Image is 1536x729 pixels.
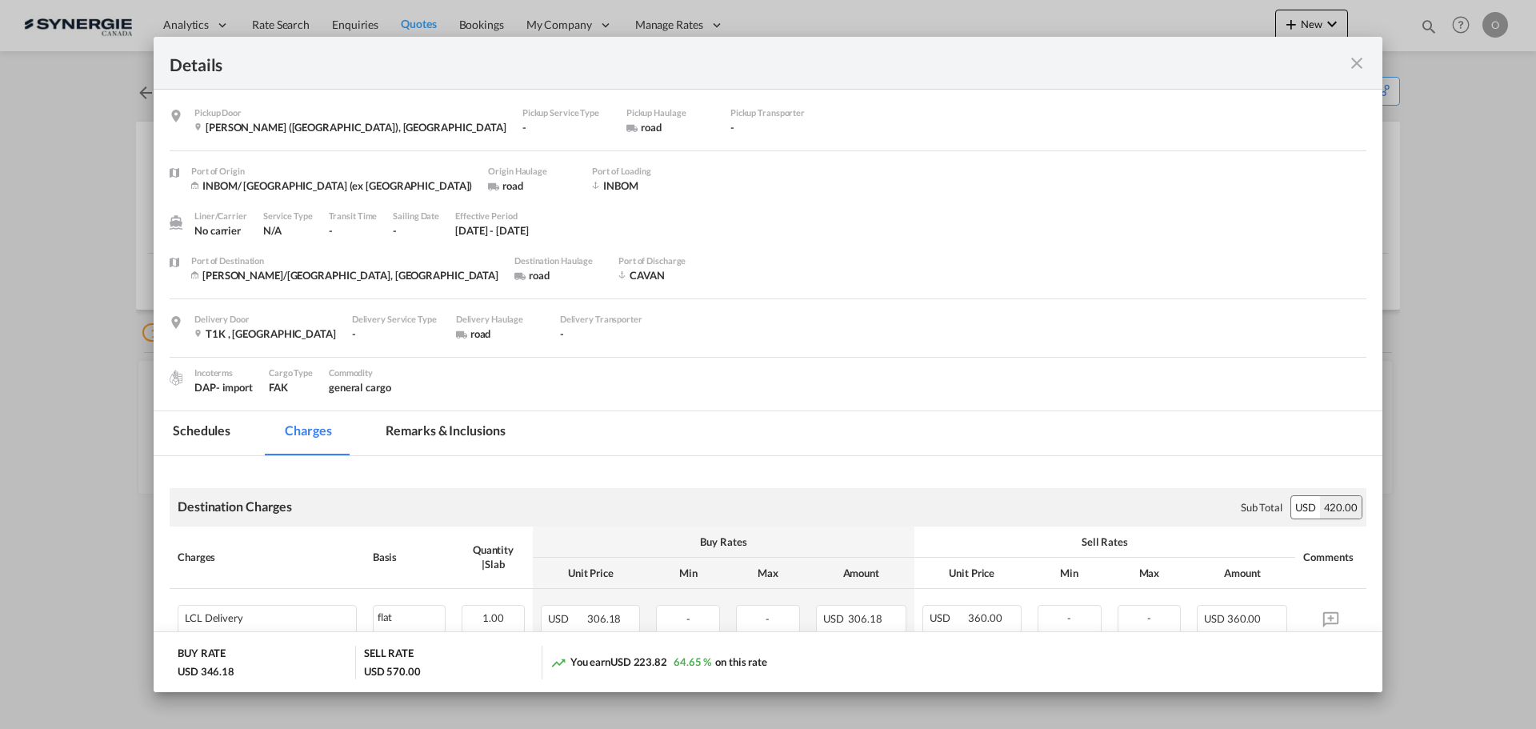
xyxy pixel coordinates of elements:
[488,178,576,193] div: road
[686,612,690,625] span: -
[730,106,818,120] div: Pickup Transporter
[194,380,253,395] div: DAP
[178,646,226,664] div: BUY RATE
[329,366,391,380] div: Commodity
[1030,558,1110,589] th: Min
[730,120,818,134] div: -
[154,411,250,455] md-tab-item: Schedules
[766,612,770,625] span: -
[178,550,357,564] div: Charges
[374,606,445,626] div: flat
[393,223,439,238] div: -
[269,380,313,395] div: FAK
[674,655,711,668] span: 64.65 %
[1110,558,1190,589] th: Max
[522,106,610,120] div: Pickup Service Type
[154,37,1382,693] md-dialog: Pickup Door ...
[618,254,746,268] div: Port of Discharge
[191,178,472,193] div: INBOM/ Mumbai (ex Bombay)
[352,312,440,326] div: Delivery Service Type
[194,120,506,134] div: Rajendra Nagar (Indore) , India
[728,558,808,589] th: Max
[194,209,247,223] div: Liner/Carrier
[185,612,243,624] div: LCL Delivery
[263,224,282,237] span: N/A
[393,209,439,223] div: Sailing Date
[456,312,544,326] div: Delivery Haulage
[373,550,446,564] div: Basis
[194,366,253,380] div: Incoterms
[194,326,336,341] div: T1K , Canada
[167,369,185,387] img: cargo.png
[930,611,966,624] span: USD
[1147,611,1151,624] span: -
[154,411,540,455] md-pagination-wrapper: Use the left and right arrow keys to navigate between tabs
[533,558,648,589] th: Unit Price
[514,268,602,282] div: road
[178,664,234,679] div: USD 346.18
[848,612,882,625] span: 306.18
[550,655,566,671] md-icon: icon-trending-up
[618,268,746,282] div: CAVAN
[456,326,544,341] div: road
[592,178,720,193] div: INBOM
[914,558,1030,589] th: Unit Price
[194,312,336,326] div: Delivery Door
[592,164,720,178] div: Port of Loading
[194,223,247,238] div: No carrier
[329,223,378,238] div: -
[1241,500,1282,515] div: Sub Total
[194,106,506,120] div: Pickup Door
[352,326,440,341] div: -
[216,380,253,395] div: - import
[541,535,906,549] div: Buy Rates
[1347,54,1366,73] md-icon: icon-close fg-AAA8AD m-0 cursor
[587,612,621,625] span: 306.18
[329,209,378,223] div: Transit Time
[1291,496,1320,519] div: USD
[514,254,602,268] div: Destination Haulage
[269,366,313,380] div: Cargo Type
[364,646,414,664] div: SELL RATE
[364,664,421,679] div: USD 570.00
[626,120,714,134] div: road
[329,381,391,394] span: general cargo
[1067,611,1071,624] span: -
[488,164,576,178] div: Origin Haulage
[1320,496,1362,519] div: 420.00
[1204,612,1225,625] span: USD
[366,411,524,455] md-tab-item: Remarks & Inclusions
[823,612,846,625] span: USD
[560,326,648,341] div: -
[808,558,914,589] th: Amount
[191,254,498,268] div: Port of Destination
[550,655,767,671] div: You earn on this rate
[455,209,529,223] div: Effective Period
[922,535,1287,549] div: Sell Rates
[522,120,610,134] div: -
[178,498,292,515] div: Destination Charges
[266,411,350,455] md-tab-item: Charges
[462,543,526,571] div: Quantity | Slab
[482,611,504,624] span: 1.00
[191,164,472,178] div: Port of Origin
[1295,527,1366,589] th: Comments
[548,612,585,625] span: USD
[455,223,529,238] div: 3 Jul 2025 - 2 Aug 2025
[191,268,498,282] div: CACAL/Calgary, AB
[648,558,728,589] th: Min
[626,106,714,120] div: Pickup Haulage
[1189,558,1295,589] th: Amount
[560,312,648,326] div: Delivery Transporter
[263,209,313,223] div: Service Type
[170,53,1246,73] div: Details
[968,611,1002,624] span: 360.00
[610,655,667,668] span: USD 223.82
[1227,612,1261,625] span: 360.00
